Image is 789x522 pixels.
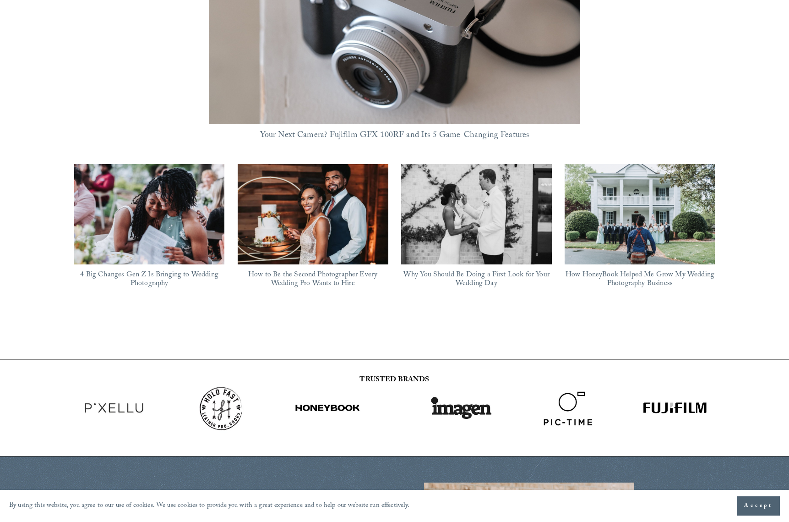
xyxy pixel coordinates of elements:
[566,269,714,290] a: How HoneyBook Helped Me Grow My Wedding Photography Business
[80,269,218,290] a: 4 Big Changes Gen Z Is Bringing to Wedding Photography
[74,164,225,265] img: 4 Big Changes Gen Z Is Bringing to Wedding Photography
[401,164,552,264] a: Why You Should Be Doing a First Look for Your Wedding Day
[260,129,529,143] a: Your Next Camera? Fujifilm GFX 100RF and Its 5 Game-Changing Features
[359,374,429,386] strong: TRUSTED BRANDS
[744,501,773,511] span: Accept
[737,496,780,516] button: Accept
[565,164,715,264] a: How HoneyBook Helped Me Grow My Wedding Photography Business
[401,159,552,269] img: Why You Should Be Doing a First Look for Your Wedding Day
[74,164,225,264] a: 4 Big Changes Gen Z Is Bringing to Wedding Photography
[238,164,388,264] a: How to Be the Second Photographer Every Wedding Pro Wants to Hire
[248,269,377,290] a: How to Be the Second Photographer Every Wedding Pro Wants to Hire
[565,164,715,265] img: How HoneyBook Helped Me Grow My Wedding Photography Business
[238,158,388,271] img: How to Be the Second Photographer Every Wedding Pro Wants to Hire
[9,500,410,513] p: By using this website, you agree to our use of cookies. We use cookies to provide you with a grea...
[403,269,550,290] a: Why You Should Be Doing a First Look for Your Wedding Day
